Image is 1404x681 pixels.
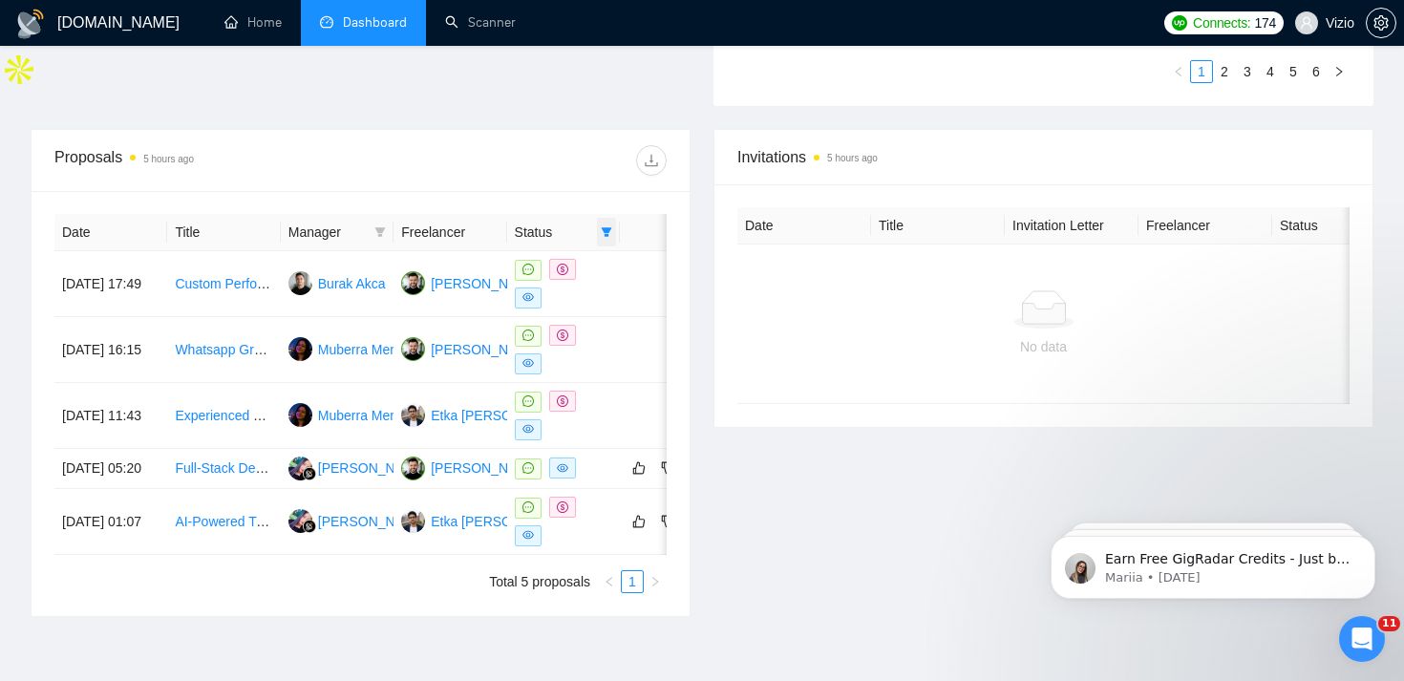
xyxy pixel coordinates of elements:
[445,14,516,31] a: searchScanner
[1138,207,1272,245] th: Freelancer
[1378,616,1400,631] span: 11
[54,449,167,489] td: [DATE] 05:20
[1022,496,1404,629] iframe: Intercom notifications message
[224,14,282,31] a: homeHome
[54,214,167,251] th: Date
[644,570,667,593] button: right
[401,403,425,427] img: ES
[54,317,167,383] td: [DATE] 16:15
[1193,12,1250,33] span: Connects:
[522,395,534,407] span: message
[737,207,871,245] th: Date
[175,342,606,357] a: Whatsapp Group Chats To Slack Integration & Automation (n8n or Make)
[1254,12,1275,33] span: 174
[343,14,407,31] span: Dashboard
[656,457,679,479] button: dislike
[649,576,661,587] span: right
[175,408,643,423] a: Experienced python developer for sportsbook odds scraper (Arbitrage/Surebet)
[737,145,1350,169] span: Invitations
[1366,15,1396,31] a: setting
[288,337,312,361] img: MM
[604,576,615,587] span: left
[557,264,568,275] span: dollar
[303,467,316,480] img: gigradar-bm.png
[401,271,425,295] img: OG
[54,251,167,317] td: [DATE] 17:49
[431,339,541,360] div: [PERSON_NAME]
[622,571,643,592] a: 1
[628,457,650,479] button: like
[401,341,541,356] a: OG[PERSON_NAME]
[401,459,541,475] a: OG[PERSON_NAME]
[871,207,1005,245] th: Title
[431,405,571,426] div: Etka [PERSON_NAME]
[557,395,568,407] span: dollar
[401,457,425,480] img: OG
[601,226,612,238] span: filter
[288,403,312,427] img: MM
[598,570,621,593] li: Previous Page
[522,462,534,474] span: message
[598,570,621,593] button: left
[401,513,571,528] a: ESEtka [PERSON_NAME]
[1005,207,1138,245] th: Invitation Letter
[288,457,312,480] img: SM
[318,273,386,294] div: Burak Akca
[374,226,386,238] span: filter
[431,511,571,532] div: Etka [PERSON_NAME]
[522,357,534,369] span: eye
[175,460,554,476] a: Full-Stack Developer for Telepharmacy Platform (Web & Mobile)
[288,509,312,533] img: SM
[303,520,316,533] img: gigradar-bm.png
[621,570,644,593] li: 1
[15,9,46,39] img: logo
[288,222,367,243] span: Manager
[143,154,194,164] time: 5 hours ago
[661,514,674,529] span: dislike
[54,489,167,555] td: [DATE] 01:07
[557,501,568,513] span: dollar
[318,405,420,426] div: Muberra Mertturk
[1339,616,1385,662] iframe: Intercom live chat
[318,511,428,532] div: [PERSON_NAME]
[431,458,541,479] div: [PERSON_NAME]
[371,218,390,246] span: filter
[1300,16,1313,30] span: user
[431,273,541,294] div: [PERSON_NAME]
[54,145,361,176] div: Proposals
[167,489,280,555] td: AI-Powered Trading Bot Developer (Machine Learning + Finance + API Integration)
[522,423,534,435] span: eye
[661,460,674,476] span: dislike
[515,222,593,243] span: Status
[753,336,1334,357] div: No data
[1366,8,1396,38] button: setting
[522,330,534,341] span: message
[644,570,667,593] li: Next Page
[288,459,428,475] a: SM[PERSON_NAME]
[1367,15,1395,31] span: setting
[632,514,646,529] span: like
[281,214,394,251] th: Manager
[401,275,541,290] a: OG[PERSON_NAME]
[175,276,504,291] a: Custom Performance Dashboard for Trading Algorithms
[288,407,420,422] a: MMMuberra Mertturk
[557,462,568,474] span: eye
[175,514,666,529] a: AI-Powered Trading Bot Developer (Machine Learning + Finance + API Integration)
[632,460,646,476] span: like
[54,383,167,449] td: [DATE] 11:43
[318,458,428,479] div: [PERSON_NAME]
[522,264,534,275] span: message
[288,513,428,528] a: SM[PERSON_NAME]
[522,501,534,513] span: message
[637,153,666,168] span: download
[167,317,280,383] td: Whatsapp Group Chats To Slack Integration & Automation (n8n or Make)
[288,275,386,290] a: BABurak Akca
[167,251,280,317] td: Custom Performance Dashboard for Trading Algorithms
[1172,15,1187,31] img: upwork-logo.png
[597,218,616,246] span: filter
[288,341,420,356] a: MMMuberra Mertturk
